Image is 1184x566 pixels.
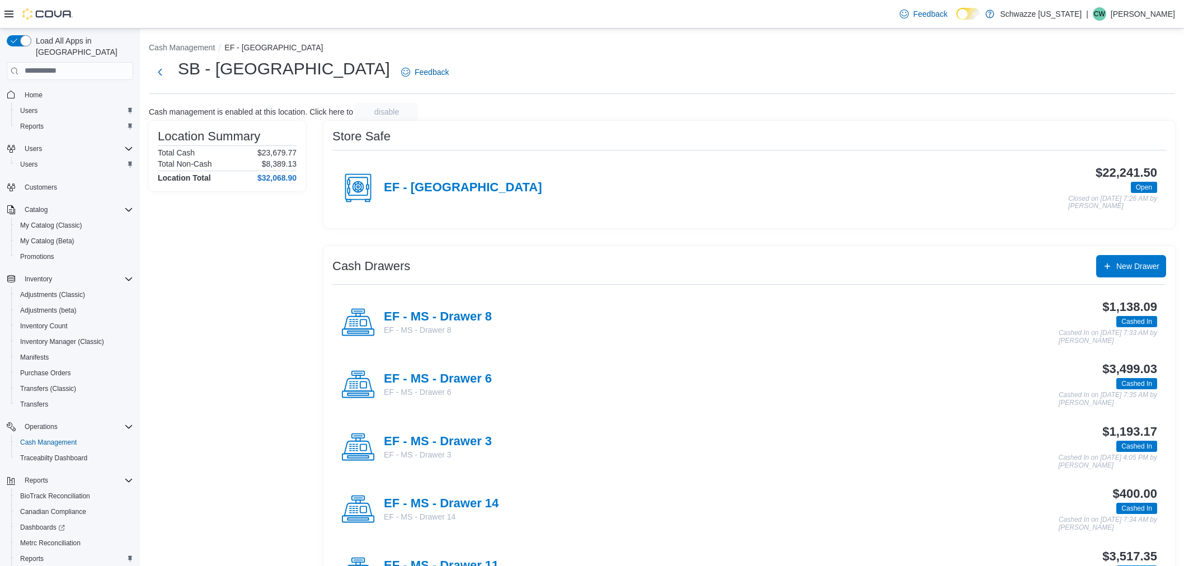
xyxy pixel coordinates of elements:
span: Transfers (Classic) [20,384,76,393]
span: Canadian Compliance [20,507,86,516]
a: My Catalog (Beta) [16,234,79,248]
span: Inventory [20,272,133,286]
nav: An example of EuiBreadcrumbs [149,42,1175,55]
button: Adjustments (beta) [11,303,138,318]
span: Adjustments (beta) [20,306,77,315]
span: Customers [20,180,133,194]
span: Users [25,144,42,153]
h4: EF - MS - Drawer 14 [384,497,499,511]
span: Reports [25,476,48,485]
a: Cash Management [16,436,81,449]
button: Users [2,141,138,157]
p: EF - MS - Drawer 14 [384,511,499,522]
span: Transfers (Classic) [16,382,133,395]
a: My Catalog (Classic) [16,219,87,232]
a: Feedback [895,3,952,25]
div: Cari Welsh [1093,7,1106,21]
span: Cashed In [1121,317,1152,327]
span: Inventory Count [16,319,133,333]
h4: EF - MS - Drawer 8 [384,310,492,324]
p: $8,389.13 [262,159,297,168]
span: Dashboards [20,523,65,532]
span: Adjustments (Classic) [16,288,133,301]
button: Transfers (Classic) [11,381,138,397]
p: Schwazze [US_STATE] [1000,7,1082,21]
span: Purchase Orders [16,366,133,380]
button: My Catalog (Beta) [11,233,138,249]
button: Catalog [20,203,52,216]
span: Cashed In [1116,316,1157,327]
p: Cashed In on [DATE] 7:34 AM by [PERSON_NAME] [1059,516,1157,531]
span: BioTrack Reconciliation [20,492,90,501]
button: Canadian Compliance [11,504,138,520]
p: EF - MS - Drawer 3 [384,449,492,460]
button: New Drawer [1096,255,1166,277]
span: Open [1136,182,1152,192]
span: New Drawer [1116,261,1159,272]
button: Home [2,87,138,103]
span: Reports [20,122,44,131]
a: Dashboards [16,521,69,534]
span: Catalog [25,205,48,214]
button: Reports [2,473,138,488]
span: Users [16,158,133,171]
p: Cash management is enabled at this location. Click here to [149,107,353,116]
h3: $22,241.50 [1096,166,1157,180]
button: Inventory Count [11,318,138,334]
input: Dark Mode [956,8,980,20]
button: BioTrack Reconciliation [11,488,138,504]
p: EF - MS - Drawer 6 [384,386,492,398]
h4: $32,068.90 [257,173,297,182]
span: disable [374,106,399,117]
a: Dashboards [11,520,138,535]
h6: Total Non-Cash [158,159,212,168]
p: | [1086,7,1088,21]
button: Transfers [11,397,138,412]
span: Operations [25,422,58,431]
a: Feedback [397,61,453,83]
a: Metrc Reconciliation [16,536,85,550]
span: Operations [20,420,133,433]
button: Purchase Orders [11,365,138,381]
button: Inventory [2,271,138,287]
span: Transfers [16,398,133,411]
h3: $1,138.09 [1102,300,1157,314]
button: Reports [20,474,53,487]
span: Cashed In [1116,503,1157,514]
p: Cashed In on [DATE] 7:33 AM by [PERSON_NAME] [1059,329,1157,345]
span: Inventory Manager (Classic) [20,337,104,346]
span: Cashed In [1121,503,1152,513]
p: EF - MS - Drawer 8 [384,324,492,336]
span: Traceabilty Dashboard [20,454,87,463]
h6: Total Cash [158,148,195,157]
button: Cash Management [149,43,215,52]
button: EF - [GEOGRAPHIC_DATA] [224,43,323,52]
a: Home [20,88,47,102]
p: [PERSON_NAME] [1111,7,1175,21]
span: Dashboards [16,521,133,534]
p: $23,679.77 [257,148,297,157]
a: Customers [20,181,62,194]
a: Transfers [16,398,53,411]
span: Promotions [16,250,133,263]
span: Cashed In [1121,379,1152,389]
button: Users [11,103,138,119]
button: Users [11,157,138,172]
span: Adjustments (beta) [16,304,133,317]
img: Cova [22,8,73,20]
a: Reports [16,120,48,133]
a: BioTrack Reconciliation [16,489,95,503]
span: BioTrack Reconciliation [16,489,133,503]
span: My Catalog (Beta) [20,237,74,246]
h1: SB - [GEOGRAPHIC_DATA] [178,58,390,80]
span: Reports [20,474,133,487]
span: Cash Management [16,436,133,449]
a: Traceabilty Dashboard [16,451,92,465]
h3: Cash Drawers [332,260,410,273]
a: Transfers (Classic) [16,382,81,395]
p: Cashed In on [DATE] 4:05 PM by [PERSON_NAME] [1058,454,1157,469]
a: Purchase Orders [16,366,76,380]
a: Users [16,158,42,171]
button: Customers [2,179,138,195]
p: Cashed In on [DATE] 7:35 AM by [PERSON_NAME] [1059,392,1157,407]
